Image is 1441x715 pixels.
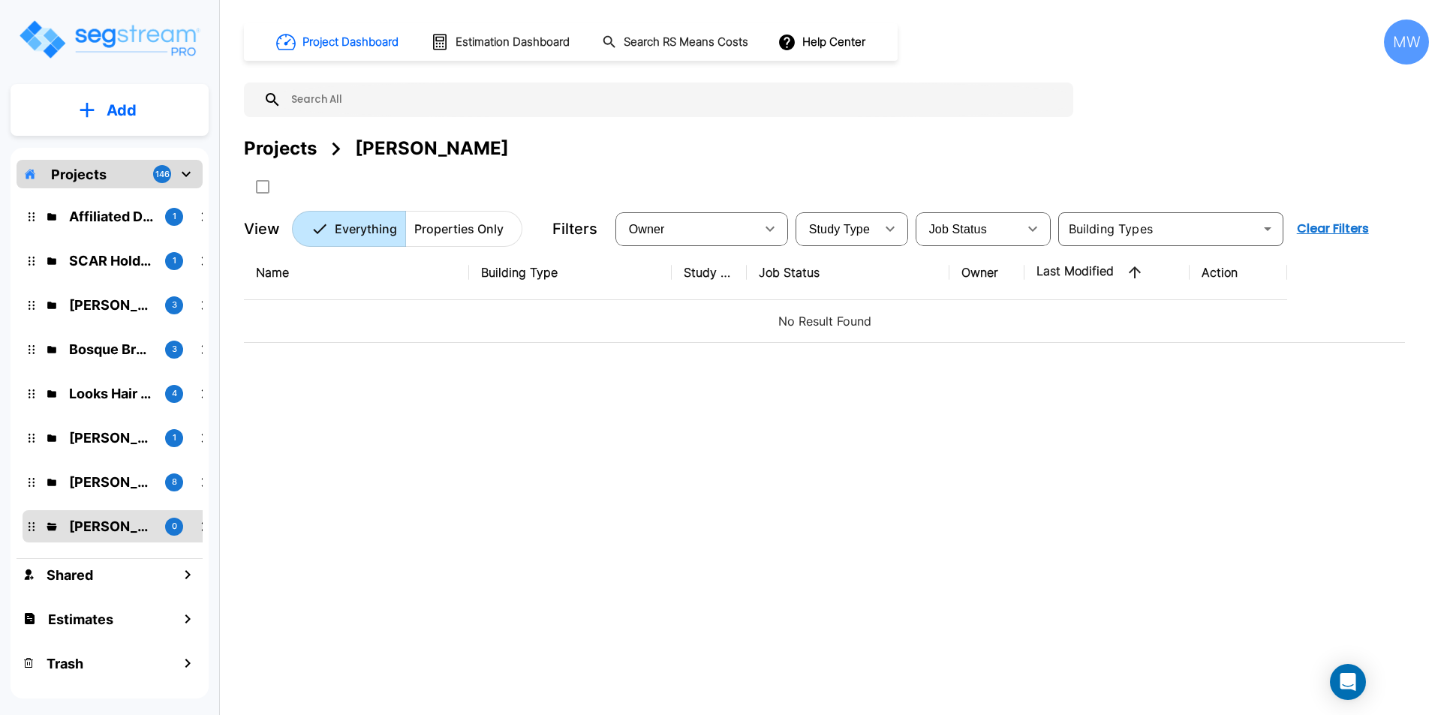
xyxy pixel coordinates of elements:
button: Search RS Means Costs [596,28,757,57]
p: 3 [172,343,177,356]
button: Properties Only [405,211,522,247]
button: Estimation Dashboard [425,26,578,58]
h1: Search RS Means Costs [624,34,748,51]
div: Select [618,208,755,250]
p: Filters [552,218,597,240]
p: SCAR Holdings [69,251,153,271]
h1: Estimates [48,609,113,629]
div: Select [799,208,875,250]
p: Arkadiy Yakubov [69,472,153,492]
input: Building Types [1063,218,1254,239]
h1: Trash [47,653,83,674]
th: Building Type [469,245,672,300]
div: [PERSON_NAME] [355,135,509,162]
p: No Result Found [256,312,1393,330]
h1: Project Dashboard [302,34,399,51]
th: Name [244,245,469,300]
th: Action [1190,245,1287,300]
p: Properties Only [414,220,504,238]
div: Platform [292,211,522,247]
th: Owner [949,245,1024,300]
h1: Shared [47,565,93,585]
input: Search All [281,83,1066,117]
span: Study Type [809,223,870,236]
div: Select [919,208,1018,250]
button: Everything [292,211,406,247]
button: Help Center [775,28,871,56]
div: Open Intercom Messenger [1330,664,1366,700]
p: View [244,218,280,240]
button: Open [1257,218,1278,239]
p: 8 [172,476,177,488]
p: Rick's Auto and Glass [69,428,153,448]
button: SelectAll [248,172,278,202]
th: Job Status [747,245,949,300]
p: 1 [173,254,176,267]
p: 1 [173,431,176,444]
p: Everything [335,220,397,238]
p: 1 [173,210,176,223]
span: Owner [629,223,665,236]
p: Kyle O'Keefe [69,516,153,536]
p: Jon Edenfield [69,295,153,315]
span: Job Status [929,223,987,236]
button: Project Dashboard [270,26,407,59]
p: Bosque Brewery [69,339,153,359]
p: Projects [51,164,107,185]
p: 3 [172,299,177,311]
button: Add [11,89,209,132]
button: Clear Filters [1291,214,1375,244]
img: Logo [17,18,201,61]
h1: Estimation Dashboard [456,34,570,51]
p: Looks Hair Salon [69,383,153,404]
th: Study Type [672,245,747,300]
th: Last Modified [1024,245,1190,300]
p: 0 [172,520,177,533]
div: MW [1384,20,1429,65]
p: Affiliated Development [69,206,153,227]
div: Projects [244,135,317,162]
p: Add [107,99,137,122]
p: 146 [155,168,170,181]
p: 4 [172,387,177,400]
